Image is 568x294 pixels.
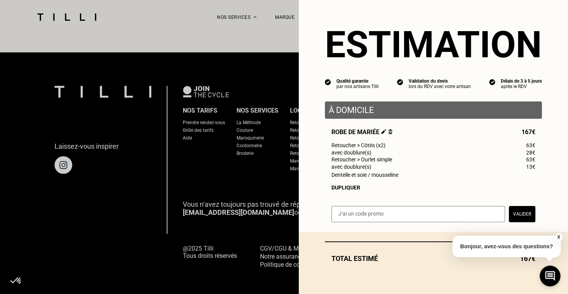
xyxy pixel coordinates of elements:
span: 13€ [526,164,535,170]
div: Qualité garantie [336,78,379,84]
div: lors du RDV avec votre artisan [409,84,471,89]
div: après le RDV [501,84,542,89]
div: Dupliquer [331,184,535,191]
img: icon list info [489,78,495,85]
span: Retoucher > Côtés (x2) [331,142,386,148]
section: Estimation [325,23,542,66]
button: Valider [509,206,535,222]
div: Validation du devis [409,78,471,84]
p: À domicile [329,105,538,115]
button: X [555,233,562,241]
span: 167€ [522,128,535,136]
input: J‘ai un code promo [331,206,505,222]
span: Retoucher > Ourlet simple [331,156,392,163]
img: icon list info [325,78,331,85]
span: 28€ [526,149,535,156]
span: Dentelle et soie / mousseline [331,172,398,178]
img: Éditer [381,129,386,134]
span: Robe de mariée [331,128,392,136]
p: Bonjour, avez-vous des questions? [452,236,561,257]
div: par nos artisans Tilli [336,84,379,89]
div: Total estimé [325,254,542,262]
div: Délais de 3 à 5 jours [501,78,542,84]
span: avec doublure(s) [331,149,371,156]
span: 63€ [526,142,535,148]
span: avec doublure(s) [331,164,371,170]
img: icon list info [397,78,403,85]
span: 63€ [526,156,535,163]
img: Supprimer [388,129,392,134]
